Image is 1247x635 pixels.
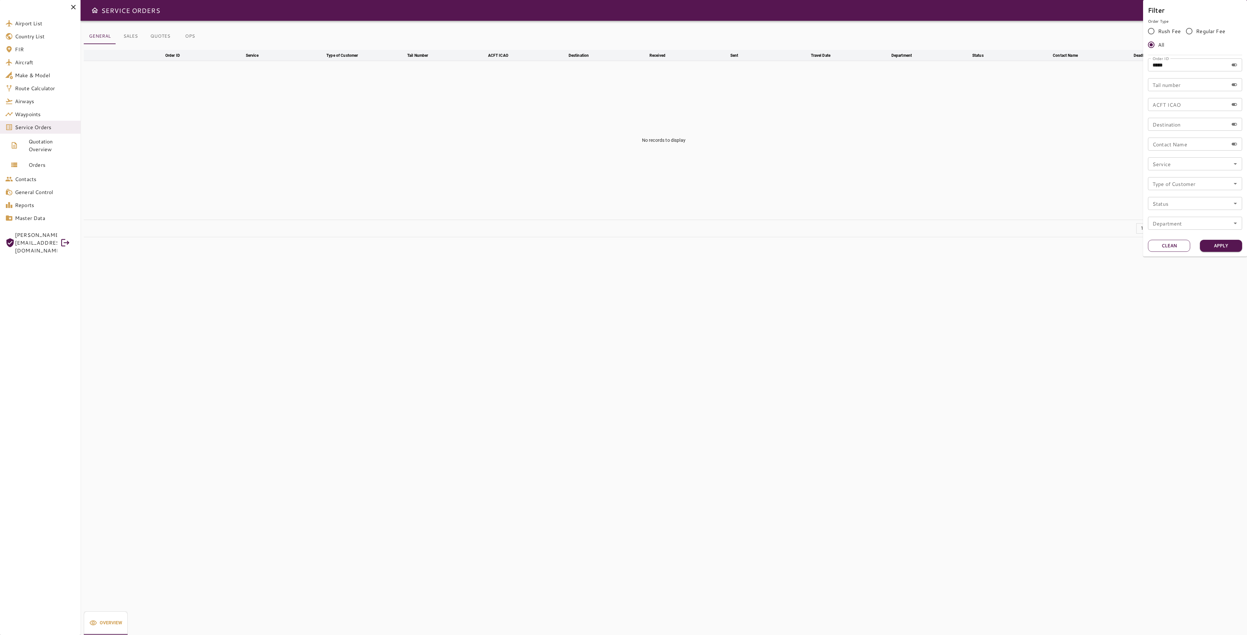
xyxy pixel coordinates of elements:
[1148,240,1190,252] button: Clean
[1200,240,1242,252] button: Apply
[1231,179,1240,188] button: Open
[1196,27,1225,35] span: Regular Fee
[1158,27,1181,35] span: Rush Fee
[1153,55,1169,61] label: Order ID
[1148,24,1242,52] div: rushFeeOrder
[1231,199,1240,208] button: Open
[1148,18,1242,24] p: Order Type
[1148,5,1242,15] h6: Filter
[1231,159,1240,168] button: Open
[1231,219,1240,228] button: Open
[1158,41,1164,49] span: All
